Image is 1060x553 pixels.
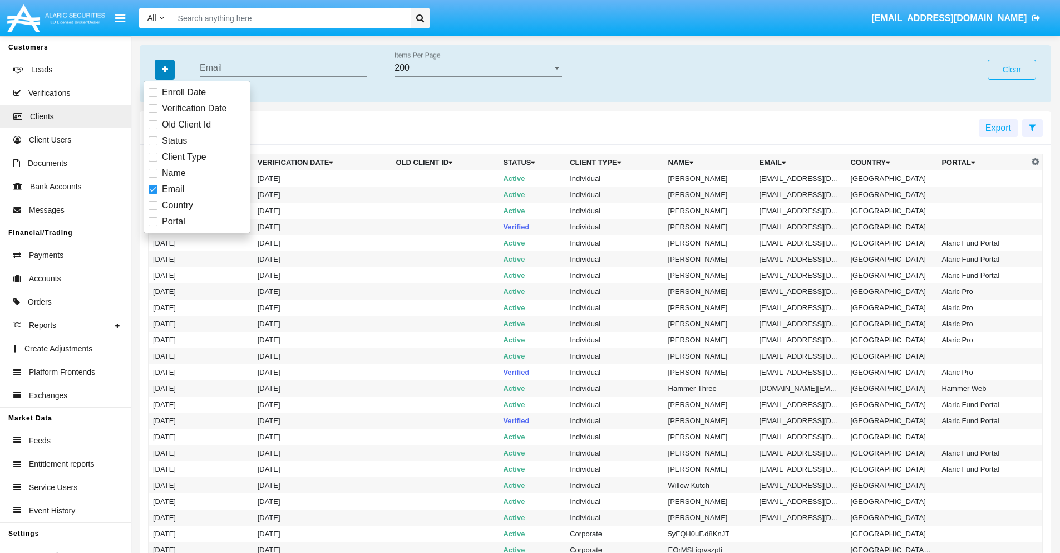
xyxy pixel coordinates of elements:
td: [EMAIL_ADDRESS][DOMAIN_NAME] [755,429,846,445]
td: [DATE] [253,380,392,397]
td: [EMAIL_ADDRESS][DOMAIN_NAME] [755,413,846,429]
td: [DATE] [149,413,253,429]
a: [EMAIL_ADDRESS][DOMAIN_NAME] [866,3,1046,34]
td: Individual [565,380,663,397]
td: Verified [499,364,565,380]
td: [DATE] [253,397,392,413]
span: Email [162,183,184,196]
td: [EMAIL_ADDRESS][DOMAIN_NAME] [755,510,846,526]
td: [EMAIL_ADDRESS][DOMAIN_NAME] [755,187,846,203]
td: [EMAIL_ADDRESS][DOMAIN_NAME] [755,445,846,461]
span: Payments [29,249,63,261]
td: [GEOGRAPHIC_DATA] [846,461,937,477]
th: Email [755,154,846,171]
td: [GEOGRAPHIC_DATA] [846,203,937,219]
span: Country [162,199,193,212]
th: Country [846,154,937,171]
span: Enroll Date [162,86,206,99]
td: [EMAIL_ADDRESS][DOMAIN_NAME] [755,348,846,364]
td: [DATE] [149,493,253,510]
td: [DATE] [149,445,253,461]
span: Entitlement reports [29,458,95,470]
td: [DATE] [253,526,392,542]
td: Individual [565,332,663,348]
td: [GEOGRAPHIC_DATA] [846,429,937,445]
td: Alaric Fund Portal [937,267,1028,283]
th: Client Type [565,154,663,171]
span: Status [162,134,187,148]
td: Active [499,235,565,251]
span: Verification Date [162,102,227,115]
td: Alaric Fund Portal [937,461,1028,477]
td: [DATE] [253,445,392,461]
td: Active [499,283,565,300]
input: Search [172,8,407,28]
td: [DATE] [253,203,392,219]
td: [DATE] [253,219,392,235]
span: Reports [29,320,56,331]
span: Create Adjustments [24,343,92,355]
td: [PERSON_NAME] [664,397,755,413]
span: Verifications [28,87,70,99]
td: [EMAIL_ADDRESS][DOMAIN_NAME] [755,493,846,510]
td: [GEOGRAPHIC_DATA] [846,332,937,348]
td: [GEOGRAPHIC_DATA] [846,364,937,380]
td: [DATE] [149,267,253,283]
td: 5yFQH0uF.d8KnJT [664,526,755,542]
td: [DATE] [149,300,253,316]
td: [DATE] [149,235,253,251]
td: [EMAIL_ADDRESS][DOMAIN_NAME] [755,235,846,251]
span: Leads [31,64,52,76]
td: Individual [565,170,663,187]
td: [PERSON_NAME] [664,493,755,510]
span: Event History [29,505,75,517]
td: [DATE] [149,477,253,493]
td: Individual [565,300,663,316]
td: [EMAIL_ADDRESS][DOMAIN_NAME] [755,461,846,477]
span: Feeds [29,435,51,447]
td: Individual [565,235,663,251]
span: Client Users [29,134,71,146]
td: Active [499,203,565,219]
span: 200 [395,63,410,72]
td: Active [499,461,565,477]
td: Individual [565,510,663,526]
td: [PERSON_NAME] [664,461,755,477]
td: [DATE] [253,364,392,380]
td: [GEOGRAPHIC_DATA] [846,300,937,316]
td: Alaric Pro [937,283,1028,300]
td: Individual [565,283,663,300]
span: Orders [28,296,52,308]
td: [GEOGRAPHIC_DATA] [846,187,937,203]
span: [EMAIL_ADDRESS][DOMAIN_NAME] [871,13,1027,23]
span: Portal [162,215,185,228]
td: Active [499,429,565,445]
td: [GEOGRAPHIC_DATA] [846,316,937,332]
td: Active [499,445,565,461]
td: Active [499,493,565,510]
td: Individual [565,445,663,461]
td: [PERSON_NAME] [664,300,755,316]
td: [DATE] [149,510,253,526]
th: Status [499,154,565,171]
td: Alaric Pro [937,300,1028,316]
span: Platform Frontends [29,366,95,378]
td: [DOMAIN_NAME][EMAIL_ADDRESS][DOMAIN_NAME] [755,380,846,397]
span: Clients [30,111,54,123]
td: [DATE] [149,364,253,380]
td: [DATE] [253,283,392,300]
td: [GEOGRAPHIC_DATA] [846,380,937,397]
td: [EMAIL_ADDRESS][DOMAIN_NAME] [755,219,846,235]
td: Active [499,170,565,187]
td: [GEOGRAPHIC_DATA] [846,267,937,283]
td: [EMAIL_ADDRESS][DOMAIN_NAME] [755,316,846,332]
th: Old Client Id [392,154,499,171]
td: [GEOGRAPHIC_DATA] [846,348,937,364]
td: Active [499,510,565,526]
span: Exchanges [29,390,67,402]
td: Verified [499,413,565,429]
td: Active [499,267,565,283]
td: [GEOGRAPHIC_DATA] [846,445,937,461]
td: [DATE] [253,267,392,283]
td: [GEOGRAPHIC_DATA] [846,283,937,300]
